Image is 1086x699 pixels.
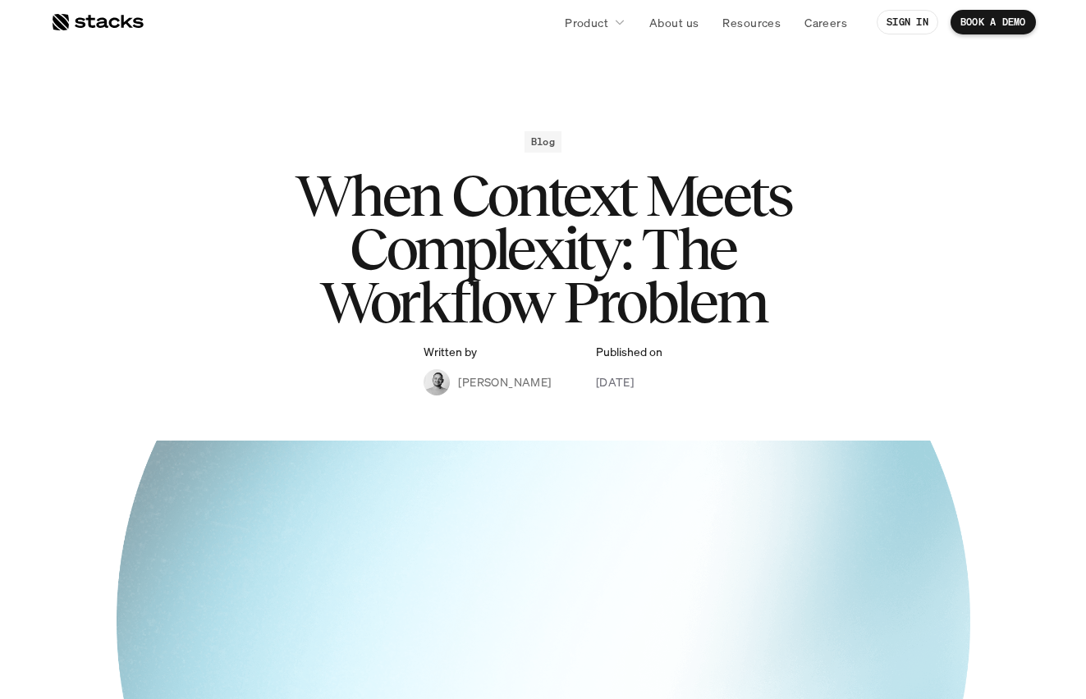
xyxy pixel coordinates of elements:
p: [PERSON_NAME] [458,373,551,391]
p: About us [649,14,699,31]
p: [DATE] [596,373,635,391]
h2: Blog [531,136,555,148]
p: SIGN IN [887,16,928,28]
a: Resources [713,7,790,37]
p: Resources [722,14,781,31]
a: BOOK A DEMO [951,10,1036,34]
p: Written by [424,345,477,359]
p: Product [565,14,608,31]
a: SIGN IN [877,10,938,34]
p: Careers [804,14,847,31]
p: BOOK A DEMO [960,16,1026,28]
a: About us [639,7,708,37]
h1: When Context Meets Complexity: The Workflow Problem [215,169,872,328]
a: Careers [795,7,857,37]
p: Published on [596,345,662,359]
